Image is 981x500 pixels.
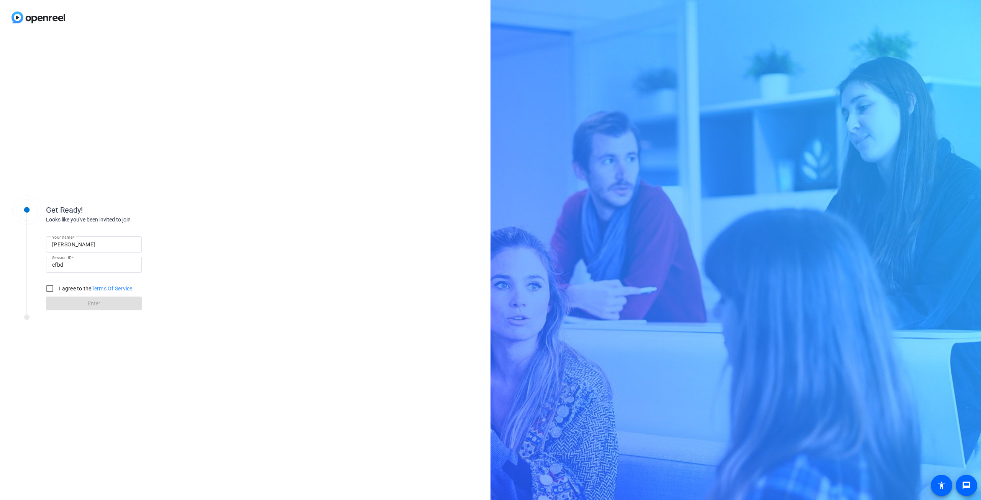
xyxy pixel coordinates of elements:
[962,481,971,490] mat-icon: message
[46,216,199,224] div: Looks like you've been invited to join
[937,481,946,490] mat-icon: accessibility
[52,255,72,260] mat-label: Session ID
[46,204,199,216] div: Get Ready!
[52,235,72,239] mat-label: Your name
[57,285,133,292] label: I agree to the
[92,285,133,292] a: Terms Of Service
